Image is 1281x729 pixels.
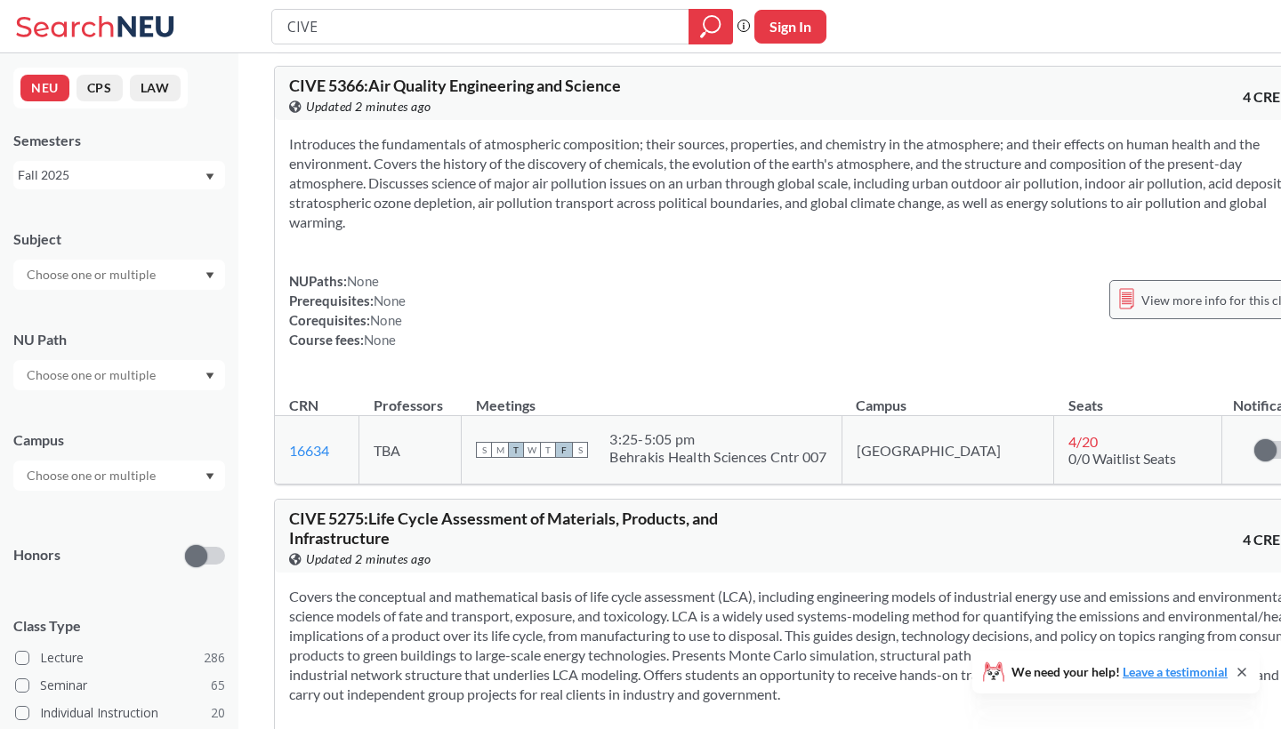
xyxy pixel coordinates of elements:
div: Campus [13,430,225,450]
a: 16634 [289,442,329,459]
th: Meetings [462,378,842,416]
span: 286 [204,648,225,668]
div: Behrakis Health Sciences Cntr 007 [609,448,826,466]
span: None [370,312,402,328]
th: Professors [359,378,462,416]
div: CRN [289,396,318,415]
label: Seminar [15,674,225,697]
span: 4 / 20 [1068,433,1098,450]
td: TBA [359,416,462,485]
div: Dropdown arrow [13,260,225,290]
div: Dropdown arrow [13,461,225,491]
input: Choose one or multiple [18,465,167,486]
span: CIVE 5366 : Air Quality Engineering and Science [289,76,621,95]
div: 3:25 - 5:05 pm [609,430,826,448]
td: [GEOGRAPHIC_DATA] [842,416,1054,485]
span: S [572,442,588,458]
span: Updated 2 minutes ago [306,549,431,569]
span: T [540,442,556,458]
th: Seats [1054,378,1221,416]
span: None [374,292,406,308]
span: M [492,442,508,458]
div: Dropdown arrow [13,360,225,390]
span: None [364,332,396,348]
div: magnifying glass [689,9,733,44]
span: CIVE 5275 : Life Cycle Assessment of Materials, Products, and Infrastructure [289,509,718,548]
button: CPS [77,75,123,101]
span: 0/0 Waitlist Seats [1068,450,1176,467]
span: T [508,442,524,458]
div: NU Path [13,330,225,349]
svg: Dropdown arrow [205,373,214,380]
span: 20 [211,703,225,723]
div: Subject [13,229,225,249]
div: Semesters [13,131,225,150]
label: Lecture [15,646,225,669]
span: None [347,273,379,289]
p: Honors [13,545,60,565]
input: Class, professor, course number, "phrase" [286,12,676,42]
button: LAW [130,75,181,101]
button: Sign In [754,10,826,44]
span: 65 [211,676,225,695]
input: Choose one or multiple [18,364,167,386]
a: Leave a testimonial [1123,664,1228,679]
span: Updated 2 minutes ago [306,97,431,116]
svg: Dropdown arrow [205,272,214,279]
input: Choose one or multiple [18,264,167,285]
span: We need your help! [1011,666,1228,678]
span: W [524,442,540,458]
span: S [476,442,492,458]
div: NUPaths: Prerequisites: Corequisites: Course fees: [289,271,406,349]
th: Campus [842,378,1054,416]
label: Individual Instruction [15,701,225,725]
button: NEU [20,75,69,101]
svg: Dropdown arrow [205,173,214,180]
div: Fall 2025 [18,165,204,185]
span: F [556,442,572,458]
span: Class Type [13,616,225,636]
svg: Dropdown arrow [205,473,214,480]
svg: magnifying glass [700,14,721,39]
div: Fall 2025Dropdown arrow [13,161,225,189]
